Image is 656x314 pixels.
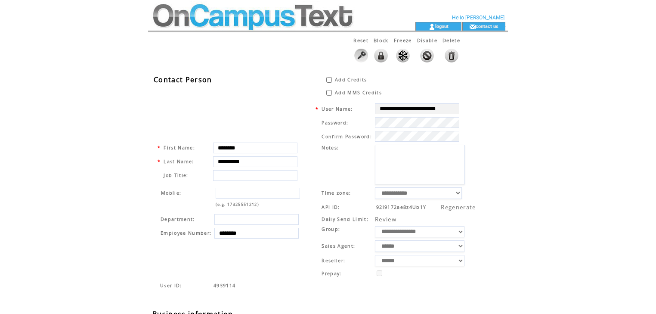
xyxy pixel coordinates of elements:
[476,23,498,29] a: contact us
[429,23,435,30] img: account_icon.gif
[161,216,195,222] span: Department:
[374,49,388,62] img: This feature will lock the ability to login to the system. All activity will remain live such as ...
[322,120,348,126] span: Password:
[396,49,410,62] img: This feature will Freeze any activity. No credits, Landing Pages or Mobile Websites will work. Th...
[322,270,341,277] span: Prepay:
[435,23,449,29] a: logout
[354,49,368,62] img: Click to reset this user password
[322,216,368,222] span: Daily Send Limit:
[374,37,389,44] span: This feature will lock the ability to login to the system. All activity will remain live such as ...
[161,190,181,196] span: Mobile:
[469,23,476,30] img: contact_us_icon.gif
[322,145,339,151] span: Notes:
[394,37,412,44] span: This feature will Freeze any activity. No credits, Landing Pages or Mobile Websites will work. Th...
[322,258,345,264] span: Reseller:
[417,37,437,44] span: This feature will disable any activity. No credits, Landing Pages or Mobile Websites will work. T...
[376,204,426,210] span: 92i9172ae8z4Ub1Y
[353,37,368,44] span: Reset this user password
[322,243,355,249] span: Sales Agent:
[441,203,476,211] a: Regenerate
[335,90,382,96] span: Add MMS Credits
[214,283,235,289] span: Indicates the agent code for sign up page with sales agent or reseller tracking code
[164,172,188,178] span: Job Title:
[154,75,212,84] span: Contact Person
[442,37,460,44] span: This feature will disable any activity and delete all data without a restore option.
[322,106,353,112] span: User Name:
[164,159,194,165] span: Last Name:
[322,204,340,210] span: API ID:
[452,15,504,21] span: Hello [PERSON_NAME]
[161,230,211,236] span: Employee Number:
[322,190,351,196] span: Time zone:
[445,49,458,62] img: This feature will disable any activity and delete all data without a restore option.
[322,134,372,140] span: Confirm Password:
[322,226,340,232] span: Group:
[335,77,367,83] span: Add Credits
[160,283,182,289] span: Indicates the agent code for sign up page with sales agent or reseller tracking code
[420,49,434,62] img: This feature will disable any activity. No credits, Landing Pages or Mobile Websites will work. T...
[216,202,259,207] span: (e.g. 17325551212)
[375,215,396,223] a: Review
[164,145,195,151] span: First Name:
